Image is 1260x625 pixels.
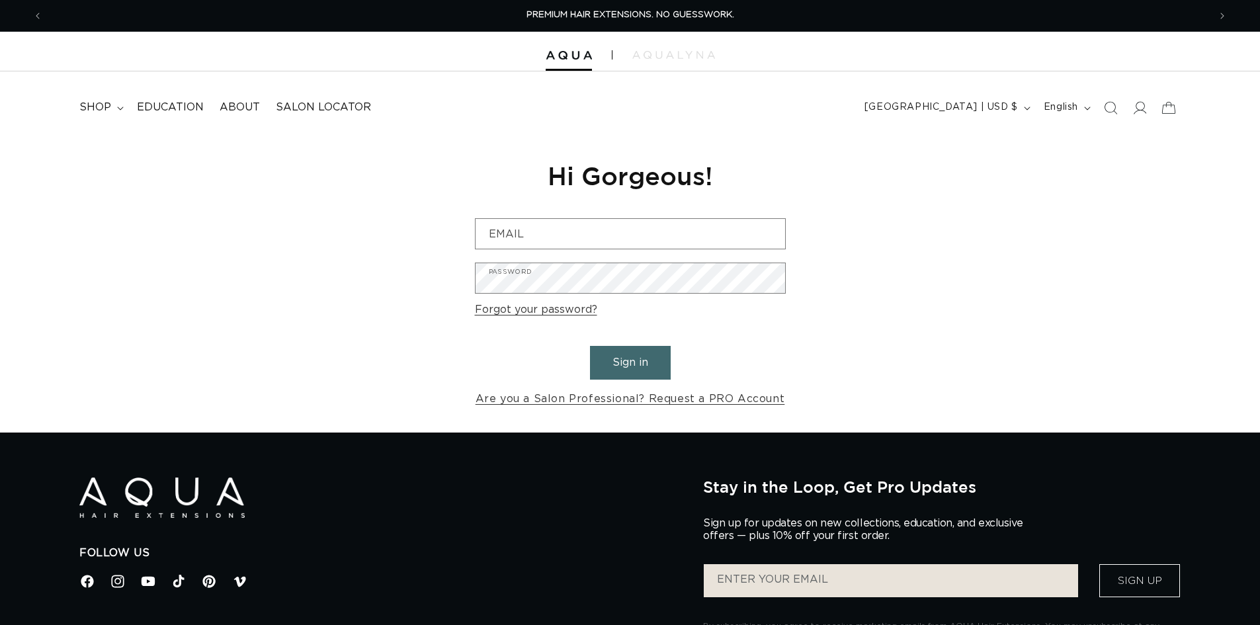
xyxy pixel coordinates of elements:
[632,51,715,59] img: aqualyna.com
[137,101,204,114] span: Education
[590,346,671,380] button: Sign in
[268,93,379,122] a: Salon Locator
[526,11,734,19] span: PREMIUM HAIR EXTENSIONS. NO GUESSWORK.
[1208,3,1237,28] button: Next announcement
[703,517,1034,542] p: Sign up for updates on new collections, education, and exclusive offers — plus 10% off your first...
[129,93,212,122] a: Education
[220,101,260,114] span: About
[1036,95,1096,120] button: English
[1044,101,1078,114] span: English
[212,93,268,122] a: About
[864,101,1018,114] span: [GEOGRAPHIC_DATA] | USD $
[1099,564,1180,597] button: Sign Up
[857,95,1036,120] button: [GEOGRAPHIC_DATA] | USD $
[476,390,785,409] a: Are you a Salon Professional? Request a PRO Account
[276,101,371,114] span: Salon Locator
[546,51,592,60] img: Aqua Hair Extensions
[475,300,597,319] a: Forgot your password?
[79,546,683,560] h2: Follow Us
[476,219,785,249] input: Email
[23,3,52,28] button: Previous announcement
[79,101,111,114] span: shop
[79,478,245,518] img: Aqua Hair Extensions
[704,564,1078,597] input: ENTER YOUR EMAIL
[71,93,129,122] summary: shop
[475,159,786,192] h1: Hi Gorgeous!
[703,478,1181,496] h2: Stay in the Loop, Get Pro Updates
[1096,93,1125,122] summary: Search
